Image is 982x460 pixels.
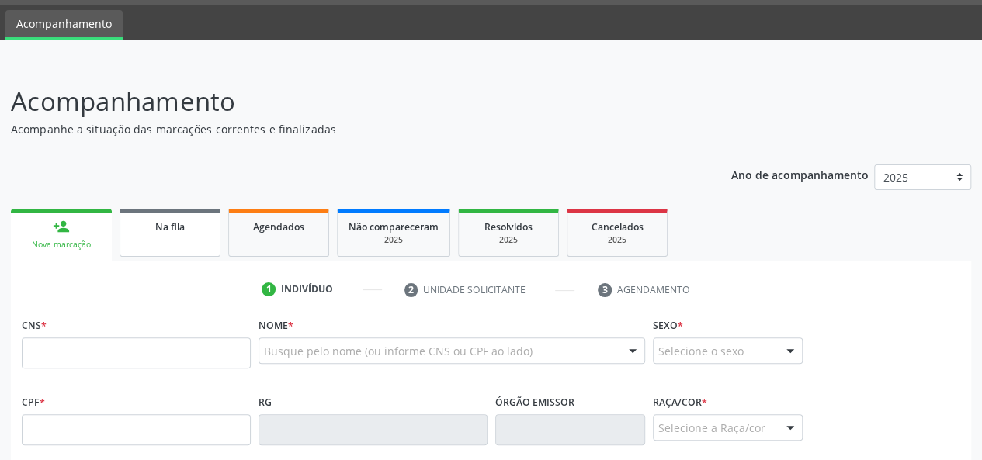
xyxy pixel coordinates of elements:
div: person_add [53,218,70,235]
div: Indivíduo [281,282,333,296]
div: 2025 [578,234,656,246]
span: Agendados [253,220,304,233]
span: Não compareceram [349,220,439,233]
label: Nome [259,313,293,337]
div: Nova marcação [22,239,101,251]
p: Acompanhe a situação das marcações correntes e finalizadas [11,121,683,137]
span: Resolvidos [484,220,533,233]
label: CNS [22,313,47,337]
span: Selecione o sexo [658,343,744,359]
span: Selecione a Raça/cor [658,420,765,436]
a: Acompanhamento [5,10,123,40]
div: 2025 [349,234,439,246]
label: Órgão emissor [495,390,574,414]
p: Ano de acompanhamento [731,164,869,184]
div: 1 [262,282,276,296]
span: Na fila [155,220,185,233]
label: Sexo [653,313,683,337]
div: 2025 [470,234,547,246]
span: Busque pelo nome (ou informe CNS ou CPF ao lado) [264,343,533,359]
label: RG [259,390,272,414]
label: Raça/cor [653,390,707,414]
p: Acompanhamento [11,82,683,121]
span: Cancelados [592,220,644,233]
